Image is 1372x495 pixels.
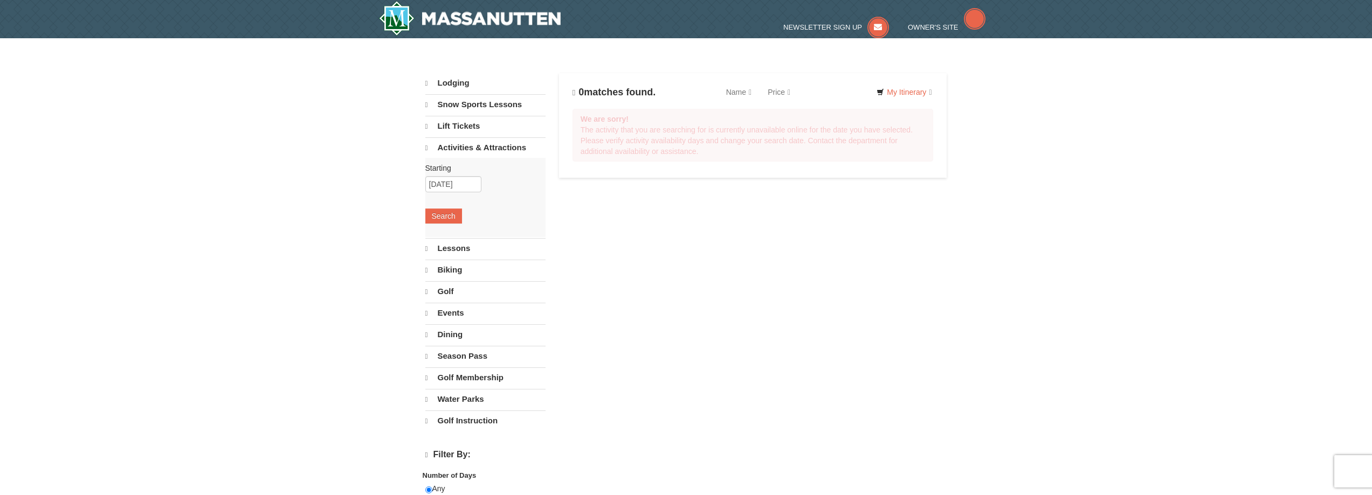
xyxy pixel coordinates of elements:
[425,260,546,280] a: Biking
[718,81,760,103] a: Name
[425,450,546,460] h4: Filter By:
[425,73,546,93] a: Lodging
[425,137,546,158] a: Activities & Attractions
[908,23,959,31] span: Owner's Site
[425,163,537,173] label: Starting
[425,303,546,323] a: Events
[908,23,985,31] a: Owner's Site
[783,23,889,31] a: Newsletter Sign Up
[425,410,546,431] a: Golf Instruction
[379,1,561,36] img: Massanutten Resort Logo
[870,84,939,100] a: My Itinerary
[379,1,561,36] a: Massanutten Resort
[783,23,862,31] span: Newsletter Sign Up
[425,238,546,259] a: Lessons
[425,94,546,115] a: Snow Sports Lessons
[423,471,477,479] strong: Number of Days
[425,116,546,136] a: Lift Tickets
[425,324,546,345] a: Dining
[425,281,546,302] a: Golf
[425,389,546,409] a: Water Parks
[581,115,629,123] strong: We are sorry!
[760,81,798,103] a: Price
[425,469,472,477] strong: Price: (USD $)
[573,109,934,162] div: The activity that you are searching for is currently unavailable online for the date you have sel...
[425,208,462,224] button: Search
[425,367,546,388] a: Golf Membership
[425,346,546,366] a: Season Pass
